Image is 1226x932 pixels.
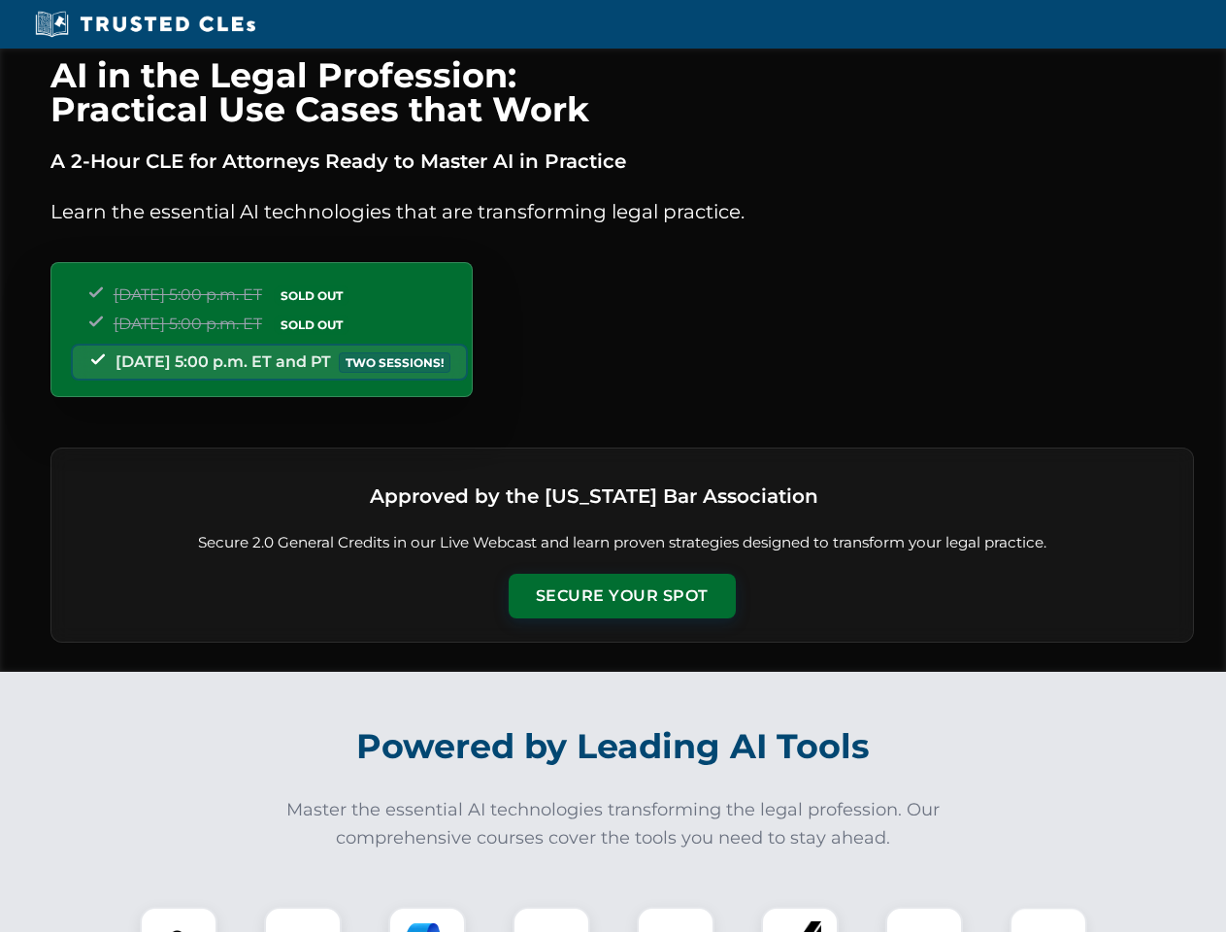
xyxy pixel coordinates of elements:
[29,10,261,39] img: Trusted CLEs
[114,285,262,304] span: [DATE] 5:00 p.m. ET
[50,196,1194,227] p: Learn the essential AI technologies that are transforming legal practice.
[370,479,818,514] h3: Approved by the [US_STATE] Bar Association
[50,146,1194,177] p: A 2-Hour CLE for Attorneys Ready to Master AI in Practice
[50,58,1194,126] h1: AI in the Legal Profession: Practical Use Cases that Work
[274,796,953,852] p: Master the essential AI technologies transforming the legal profession. Our comprehensive courses...
[826,472,875,520] img: Logo
[75,532,1170,554] p: Secure 2.0 General Credits in our Live Webcast and learn proven strategies designed to transform ...
[509,574,736,618] button: Secure Your Spot
[76,713,1151,781] h2: Powered by Leading AI Tools
[274,315,349,335] span: SOLD OUT
[274,285,349,306] span: SOLD OUT
[114,315,262,333] span: [DATE] 5:00 p.m. ET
